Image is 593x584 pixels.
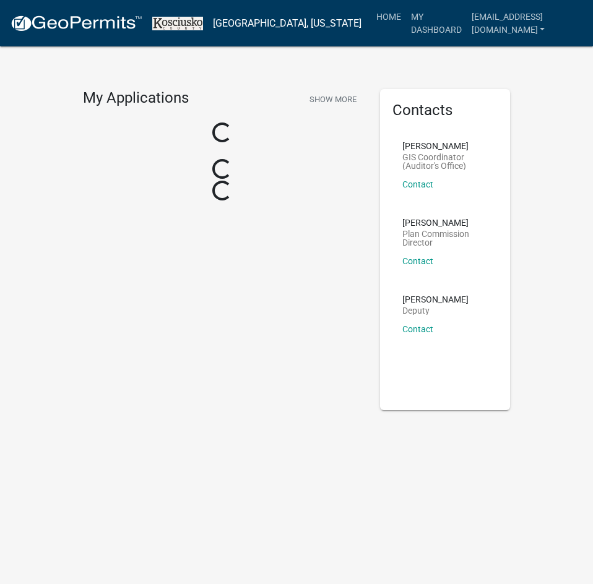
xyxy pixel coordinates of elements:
p: [PERSON_NAME] [402,295,469,304]
button: Show More [305,89,361,109]
a: Contact [402,324,433,334]
p: GIS Coordinator (Auditor's Office) [402,153,488,170]
p: [PERSON_NAME] [402,142,488,150]
p: Deputy [402,306,469,315]
p: Plan Commission Director [402,230,488,247]
a: My Dashboard [406,5,467,41]
a: [GEOGRAPHIC_DATA], [US_STATE] [213,13,361,34]
h4: My Applications [83,89,189,108]
h5: Contacts [392,101,498,119]
a: Contact [402,256,433,266]
a: Contact [402,179,433,189]
p: [PERSON_NAME] [402,218,488,227]
a: Home [371,5,406,28]
img: Kosciusko County, Indiana [152,17,203,30]
a: [EMAIL_ADDRESS][DOMAIN_NAME] [467,5,583,41]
